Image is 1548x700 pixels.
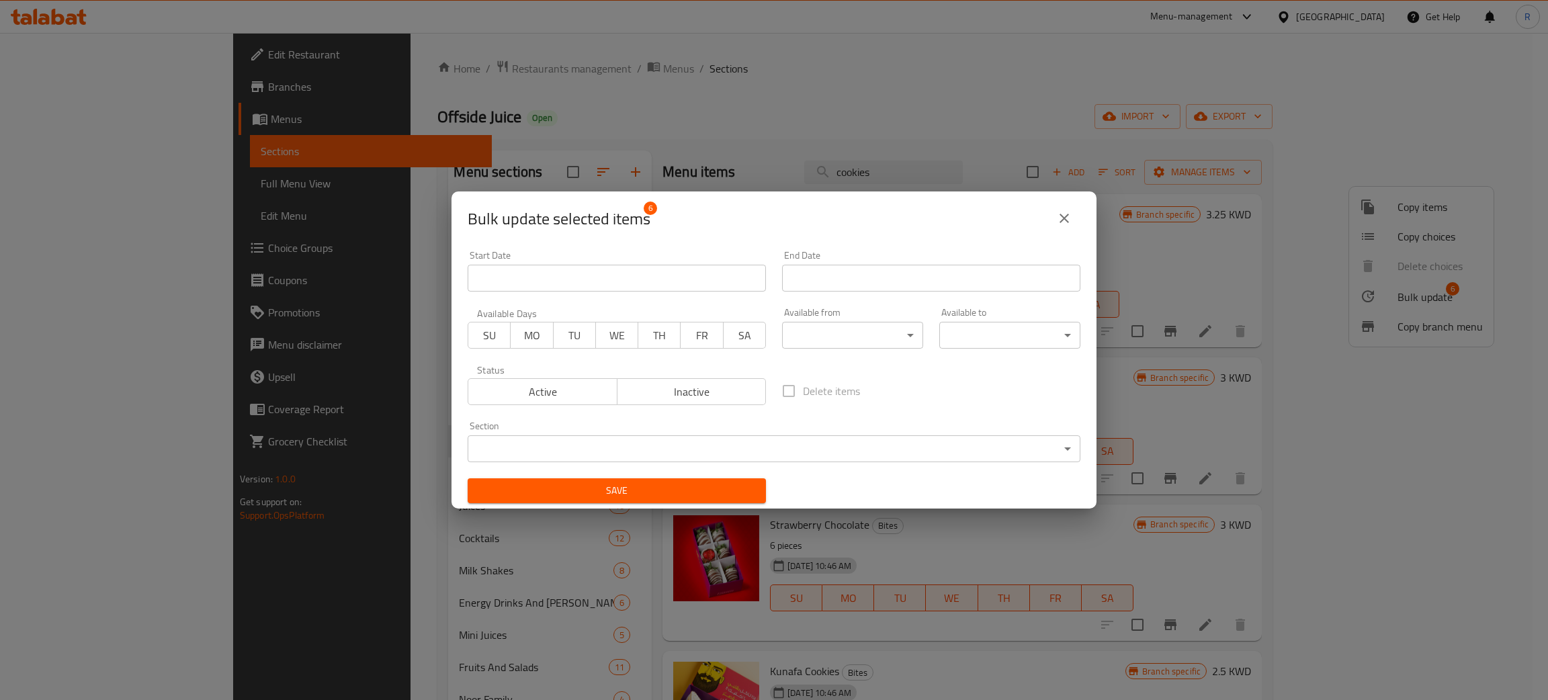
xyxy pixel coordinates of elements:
span: FR [686,326,718,345]
button: Active [468,378,617,405]
span: SU [474,326,505,345]
button: MO [510,322,553,349]
span: MO [516,326,548,345]
span: Inactive [623,382,761,402]
span: WE [601,326,633,345]
span: TH [644,326,675,345]
div: ​ [939,322,1080,349]
span: Selected items count [468,208,650,230]
button: SU [468,322,511,349]
span: TU [559,326,591,345]
button: Inactive [617,378,767,405]
button: TU [553,322,596,349]
span: Save [478,482,755,499]
button: TH [638,322,681,349]
button: FR [680,322,723,349]
button: Save [468,478,766,503]
div: ​ [468,435,1080,462]
button: SA [723,322,766,349]
span: SA [729,326,761,345]
span: Active [474,382,612,402]
button: close [1048,202,1080,234]
span: 6 [644,202,657,215]
div: ​ [782,322,923,349]
button: WE [595,322,638,349]
span: Delete items [803,383,860,399]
